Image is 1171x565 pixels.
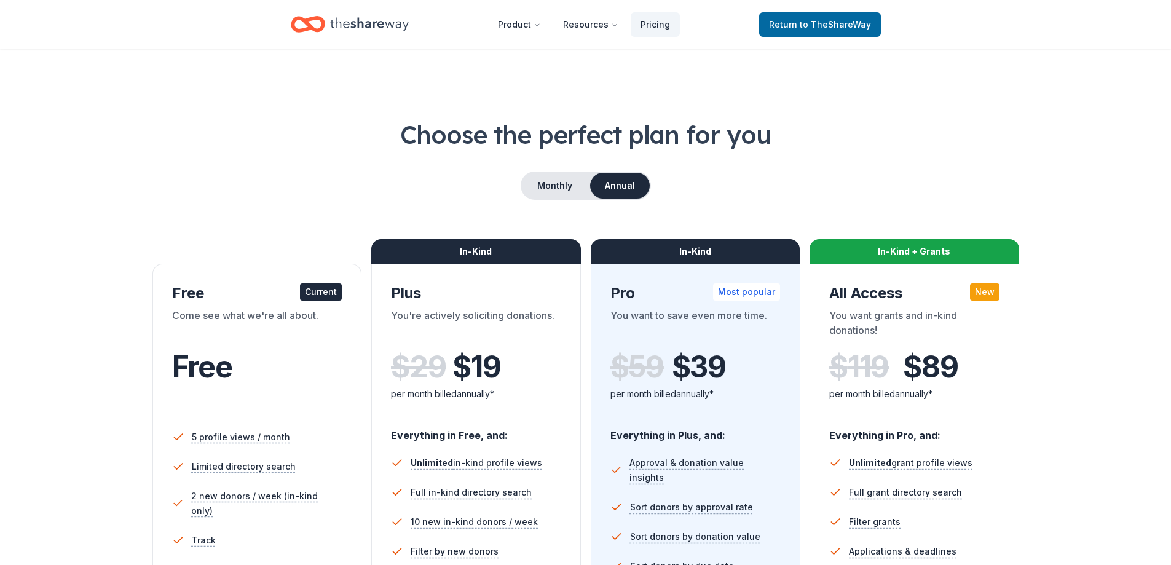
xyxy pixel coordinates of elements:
[172,349,232,385] span: Free
[391,387,561,401] div: per month billed annually*
[810,239,1019,264] div: In-Kind + Grants
[391,417,561,443] div: Everything in Free, and:
[488,12,551,37] button: Product
[192,430,290,444] span: 5 profile views / month
[191,489,342,518] span: 2 new donors / week (in-kind only)
[391,283,561,303] div: Plus
[192,459,296,474] span: Limited directory search
[630,500,753,515] span: Sort donors by approval rate
[610,417,781,443] div: Everything in Plus, and:
[411,544,499,559] span: Filter by new donors
[411,457,453,468] span: Unlimited
[391,308,561,342] div: You're actively soliciting donations.
[411,515,538,529] span: 10 new in-kind donors / week
[829,308,999,342] div: You want grants and in-kind donations!
[291,10,409,39] a: Home
[829,283,999,303] div: All Access
[172,283,342,303] div: Free
[849,485,962,500] span: Full grant directory search
[849,544,956,559] span: Applications & deadlines
[610,308,781,342] div: You want to save even more time.
[610,387,781,401] div: per month billed annually*
[903,350,958,384] span: $ 89
[759,12,881,37] a: Returnto TheShareWay
[591,239,800,264] div: In-Kind
[488,10,680,39] nav: Main
[829,387,999,401] div: per month billed annually*
[672,350,726,384] span: $ 39
[192,533,216,548] span: Track
[713,283,780,301] div: Most popular
[800,19,871,30] span: to TheShareWay
[553,12,628,37] button: Resources
[631,12,680,37] a: Pricing
[411,485,532,500] span: Full in-kind directory search
[610,283,781,303] div: Pro
[970,283,999,301] div: New
[829,417,999,443] div: Everything in Pro, and:
[452,350,500,384] span: $ 19
[769,17,871,32] span: Return
[590,173,650,199] button: Annual
[849,457,891,468] span: Unlimited
[849,515,901,529] span: Filter grants
[630,529,760,544] span: Sort donors by donation value
[300,283,342,301] div: Current
[849,457,972,468] span: grant profile views
[411,457,542,468] span: in-kind profile views
[49,117,1122,152] h1: Choose the perfect plan for you
[172,308,342,342] div: Come see what we're all about.
[371,239,581,264] div: In-Kind
[522,173,588,199] button: Monthly
[629,456,780,485] span: Approval & donation value insights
